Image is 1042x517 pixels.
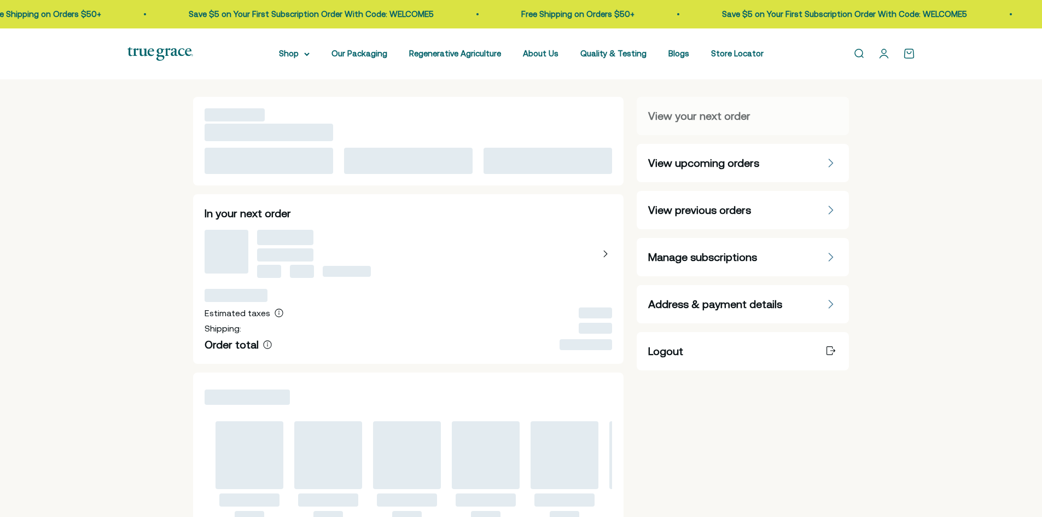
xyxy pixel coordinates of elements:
[531,421,598,489] span: ‌
[560,339,612,350] span: ‌
[637,332,849,370] a: Logout
[257,248,313,262] span: ‌
[279,47,310,60] summary: Shop
[534,493,595,507] span: ‌
[523,49,558,58] a: About Us
[609,421,677,489] span: ‌
[205,289,267,302] span: ‌
[637,191,849,229] a: View previous orders
[668,49,689,58] a: Blogs
[648,344,683,359] span: Logout
[648,108,750,124] span: View your next order
[323,266,371,277] span: ‌
[521,9,634,19] a: Free Shipping on Orders $50+
[648,155,759,171] span: View upcoming orders
[205,323,241,333] span: Shipping:
[298,493,358,507] span: ‌
[637,285,849,323] a: Address & payment details
[648,297,782,312] span: Address & payment details
[377,493,437,507] span: ‌
[205,308,270,318] span: Estimated taxes
[257,265,281,278] span: ‌
[257,230,313,245] span: ‌
[216,421,283,489] span: ‌
[219,493,280,507] span: ‌
[637,97,849,135] a: View your next order
[290,265,314,278] span: ‌
[331,49,387,58] a: Our Packaging
[294,421,362,489] span: ‌
[373,421,441,489] span: ‌
[580,49,647,58] a: Quality & Testing
[205,124,333,141] span: ‌
[205,338,259,351] span: Order total
[722,8,967,21] p: Save $5 on Your First Subscription Order With Code: WELCOME5
[637,238,849,276] a: Manage subscriptions
[637,144,849,182] a: View upcoming orders
[344,148,473,174] span: ‌
[648,202,751,218] span: View previous orders
[409,49,501,58] a: Regenerative Agriculture
[579,323,612,334] span: ‌
[456,493,516,507] span: ‌
[189,8,434,21] p: Save $5 on Your First Subscription Order With Code: WELCOME5
[484,148,612,174] span: ‌
[648,249,757,265] span: Manage subscriptions
[205,108,265,121] span: ‌
[205,230,248,274] span: ‌
[205,390,290,405] span: ‌
[579,307,612,318] span: ‌
[205,206,613,221] h2: In your next order
[205,148,333,174] span: ‌
[711,49,764,58] a: Store Locator
[452,421,520,489] span: ‌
